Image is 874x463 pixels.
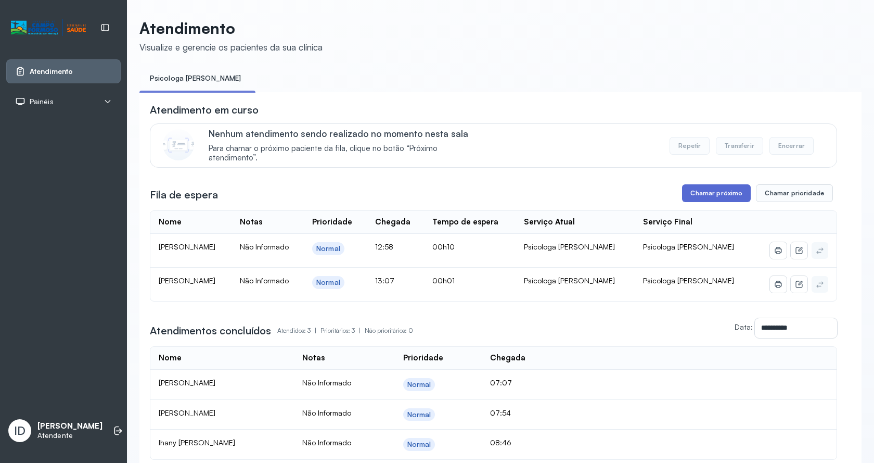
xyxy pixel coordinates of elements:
[670,137,710,155] button: Repetir
[302,353,325,363] div: Notas
[209,128,484,139] p: Nenhum atendimento sendo realizado no momento nesta sala
[375,276,394,285] span: 13:07
[524,242,626,252] div: Psicologa [PERSON_NAME]
[30,67,73,76] span: Atendimento
[150,323,271,338] h3: Atendimentos concluídos
[159,242,215,251] span: [PERSON_NAME]
[159,378,215,387] span: [PERSON_NAME]
[150,187,218,202] h3: Fila de espera
[315,327,316,334] span: |
[15,66,112,77] a: Atendimento
[490,408,511,417] span: 07:54
[375,217,410,227] div: Chegada
[407,380,431,389] div: Normal
[159,276,215,285] span: [PERSON_NAME]
[37,421,102,431] p: [PERSON_NAME]
[756,184,833,202] button: Chamar prioridade
[159,408,215,417] span: [PERSON_NAME]
[403,353,443,363] div: Prioridade
[302,378,351,387] span: Não Informado
[37,431,102,440] p: Atendente
[432,242,455,251] span: 00h10
[490,378,512,387] span: 07:07
[375,242,393,251] span: 12:58
[524,217,575,227] div: Serviço Atual
[277,323,320,338] p: Atendidos: 3
[159,438,235,447] span: Ihany [PERSON_NAME]
[524,276,626,285] div: Psicologa [PERSON_NAME]
[139,70,251,87] a: Psicologa [PERSON_NAME]
[316,244,340,253] div: Normal
[490,353,525,363] div: Chegada
[365,323,413,338] p: Não prioritários: 0
[159,217,182,227] div: Nome
[490,438,511,447] span: 08:46
[432,276,455,285] span: 00h01
[407,410,431,419] div: Normal
[769,137,814,155] button: Encerrar
[240,217,262,227] div: Notas
[159,353,182,363] div: Nome
[432,217,498,227] div: Tempo de espera
[359,327,361,334] span: |
[30,97,54,106] span: Painéis
[240,242,289,251] span: Não Informado
[716,137,763,155] button: Transferir
[407,440,431,449] div: Normal
[302,438,351,447] span: Não Informado
[163,129,194,160] img: Imagem de CalloutCard
[139,42,323,53] div: Visualize e gerencie os pacientes da sua clínica
[316,278,340,287] div: Normal
[643,217,692,227] div: Serviço Final
[150,103,259,117] h3: Atendimento em curso
[240,276,289,285] span: Não Informado
[735,322,753,331] label: Data:
[320,323,365,338] p: Prioritários: 3
[209,144,484,164] span: Para chamar o próximo paciente da fila, clique no botão “Próximo atendimento”.
[139,19,323,37] p: Atendimento
[643,276,734,285] span: Psicologa [PERSON_NAME]
[312,217,352,227] div: Prioridade
[643,242,734,251] span: Psicologa [PERSON_NAME]
[11,19,86,36] img: Logotipo do estabelecimento
[302,408,351,417] span: Não Informado
[682,184,751,202] button: Chamar próximo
